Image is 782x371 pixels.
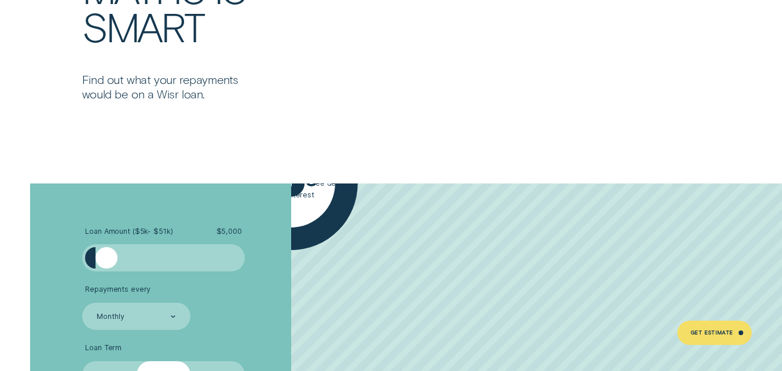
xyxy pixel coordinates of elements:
span: Loan Term [85,343,122,352]
a: Get Estimate [677,321,752,345]
span: Loan Amount ( $5k - $51k ) [85,227,172,236]
div: Monthly [97,313,124,322]
span: Repayments every [85,285,150,294]
p: Find out what your repayments would be on a Wisr loan. [82,72,259,102]
span: $ 5,000 [216,227,242,236]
